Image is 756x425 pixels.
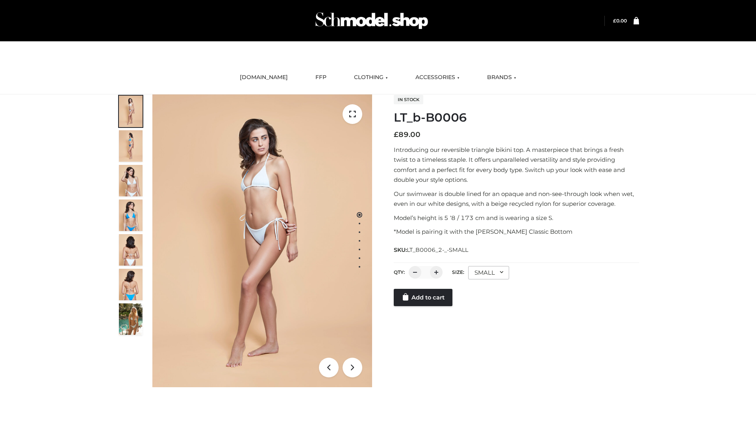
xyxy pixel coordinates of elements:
a: [DOMAIN_NAME] [234,69,294,86]
a: ACCESSORIES [409,69,465,86]
img: ArielClassicBikiniTop_CloudNine_AzureSky_OW114ECO_2-scaled.jpg [119,130,143,162]
img: ArielClassicBikiniTop_CloudNine_AzureSky_OW114ECO_3-scaled.jpg [119,165,143,196]
bdi: 0.00 [613,18,627,24]
span: SKU: [394,245,469,255]
div: SMALL [468,266,509,279]
p: *Model is pairing it with the [PERSON_NAME] Classic Bottom [394,227,639,237]
img: Schmodel Admin 964 [313,5,431,36]
span: In stock [394,95,423,104]
img: ArielClassicBikiniTop_CloudNine_AzureSky_OW114ECO_7-scaled.jpg [119,234,143,266]
img: ArielClassicBikiniTop_CloudNine_AzureSky_OW114ECO_8-scaled.jpg [119,269,143,300]
p: Model’s height is 5 ‘8 / 173 cm and is wearing a size S. [394,213,639,223]
img: ArielClassicBikiniTop_CloudNine_AzureSky_OW114ECO_1-scaled.jpg [119,96,143,127]
label: QTY: [394,269,405,275]
a: CLOTHING [348,69,394,86]
a: Add to cart [394,289,452,306]
img: ArielClassicBikiniTop_CloudNine_AzureSky_OW114ECO_1 [152,94,372,387]
a: FFP [309,69,332,86]
a: BRANDS [481,69,522,86]
h1: LT_b-B0006 [394,111,639,125]
p: Introducing our reversible triangle bikini top. A masterpiece that brings a fresh twist to a time... [394,145,639,185]
span: LT_B0006_2-_-SMALL [407,246,468,253]
span: £ [394,130,398,139]
a: £0.00 [613,18,627,24]
label: Size: [452,269,464,275]
bdi: 89.00 [394,130,421,139]
img: ArielClassicBikiniTop_CloudNine_AzureSky_OW114ECO_4-scaled.jpg [119,200,143,231]
p: Our swimwear is double lined for an opaque and non-see-through look when wet, even in our white d... [394,189,639,209]
img: Arieltop_CloudNine_AzureSky2.jpg [119,303,143,335]
span: £ [613,18,616,24]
